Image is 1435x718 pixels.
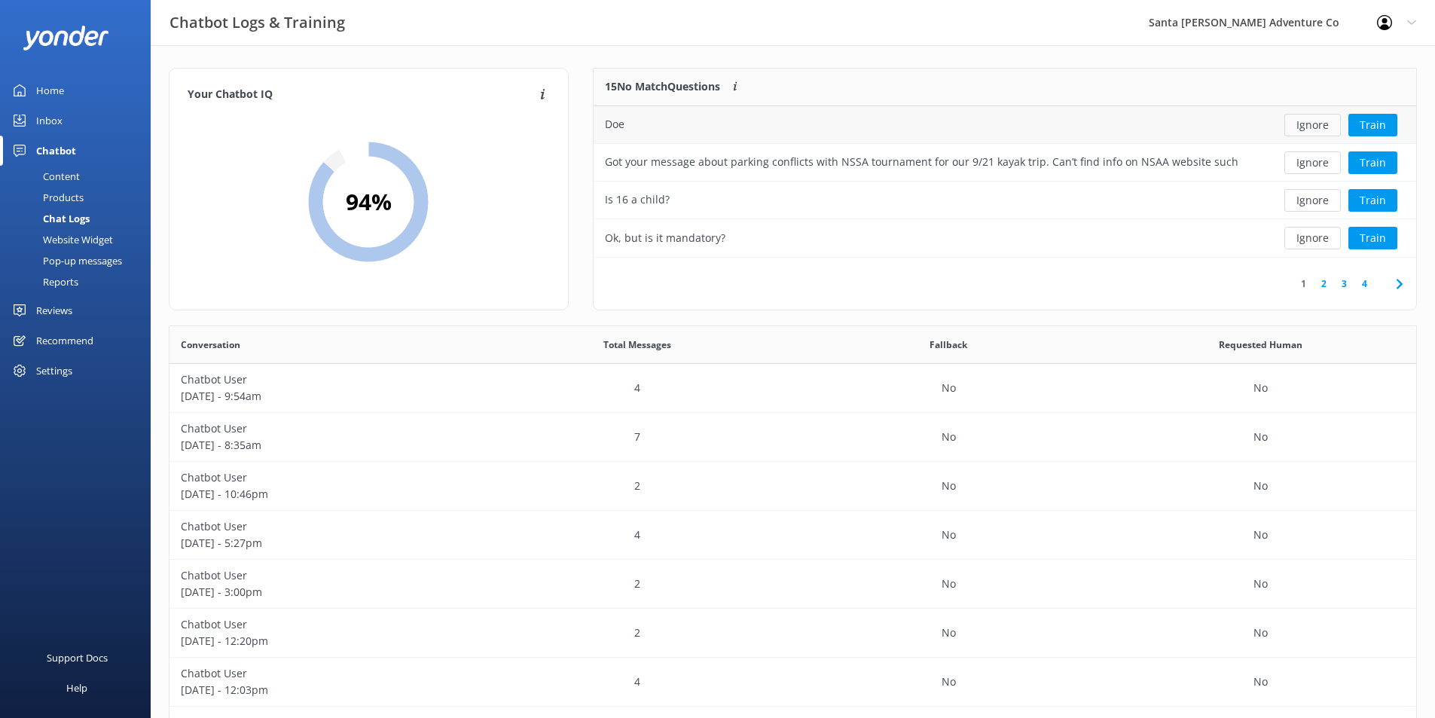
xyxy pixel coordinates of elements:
a: Reports [9,271,151,292]
p: Chatbot User [181,420,470,437]
div: row [169,560,1416,609]
div: Home [36,75,64,105]
div: Doe [605,116,624,133]
p: [DATE] - 8:35am [181,437,470,454]
div: row [169,609,1416,658]
h3: Chatbot Logs & Training [169,11,345,35]
p: 2 [634,625,640,641]
p: Chatbot User [181,469,470,486]
div: Reports [9,271,78,292]
div: row [594,182,1416,219]
a: Products [9,187,151,208]
p: Chatbot User [181,518,470,535]
a: 3 [1334,277,1354,291]
p: No [1253,478,1268,494]
a: Chat Logs [9,208,151,229]
div: Got your message about parking conflicts with NSSA tournament for our 9/21 kayak trip. Can’t find... [605,154,1238,170]
p: No [942,576,956,592]
p: No [1253,429,1268,445]
a: Content [9,166,151,187]
div: row [169,413,1416,462]
span: Requested Human [1219,338,1302,352]
p: [DATE] - 12:20pm [181,633,470,649]
span: Fallback [930,338,967,352]
button: Train [1348,227,1397,249]
div: row [594,106,1416,144]
div: Recommend [36,325,93,356]
p: 7 [634,429,640,445]
button: Ignore [1284,114,1341,136]
p: Chatbot User [181,371,470,388]
button: Ignore [1284,189,1341,212]
div: Reviews [36,295,72,325]
p: [DATE] - 12:03pm [181,682,470,698]
p: 4 [634,674,640,690]
div: Is 16 a child? [605,191,670,208]
p: Chatbot User [181,665,470,682]
p: No [1253,674,1268,690]
div: Pop-up messages [9,250,122,271]
p: 15 No Match Questions [605,78,720,95]
div: grid [594,106,1416,257]
a: 1 [1293,277,1314,291]
h4: Your Chatbot IQ [188,87,536,103]
button: Train [1348,114,1397,136]
a: Pop-up messages [9,250,151,271]
p: No [942,429,956,445]
span: Total Messages [603,338,671,352]
img: yonder-white-logo.png [23,26,109,50]
p: No [942,674,956,690]
button: Train [1348,151,1397,174]
button: Ignore [1284,227,1341,249]
p: No [942,380,956,396]
div: row [169,462,1416,511]
p: No [942,478,956,494]
button: Train [1348,189,1397,212]
a: 2 [1314,277,1334,291]
div: Chatbot [36,136,76,166]
p: No [1253,527,1268,543]
p: No [942,527,956,543]
p: No [1253,380,1268,396]
p: No [1253,576,1268,592]
div: Website Widget [9,229,113,250]
p: [DATE] - 3:00pm [181,584,470,600]
h2: 94 % [346,184,392,220]
div: Ok, but is it mandatory? [605,230,725,246]
a: 4 [1354,277,1375,291]
div: row [169,511,1416,560]
div: row [169,364,1416,413]
div: row [594,144,1416,182]
div: Settings [36,356,72,386]
div: Products [9,187,84,208]
div: Content [9,166,80,187]
p: 4 [634,527,640,543]
div: Inbox [36,105,63,136]
p: 2 [634,576,640,592]
p: No [942,625,956,641]
p: [DATE] - 5:27pm [181,535,470,551]
p: [DATE] - 9:54am [181,388,470,405]
div: Chat Logs [9,208,90,229]
div: row [594,219,1416,257]
p: Chatbot User [181,616,470,633]
p: Chatbot User [181,567,470,584]
p: 2 [634,478,640,494]
div: Support Docs [47,643,108,673]
div: row [169,658,1416,707]
p: No [1253,625,1268,641]
span: Conversation [181,338,240,352]
p: 4 [634,380,640,396]
a: Website Widget [9,229,151,250]
div: Help [66,673,87,703]
p: [DATE] - 10:46pm [181,486,470,503]
button: Ignore [1284,151,1341,174]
